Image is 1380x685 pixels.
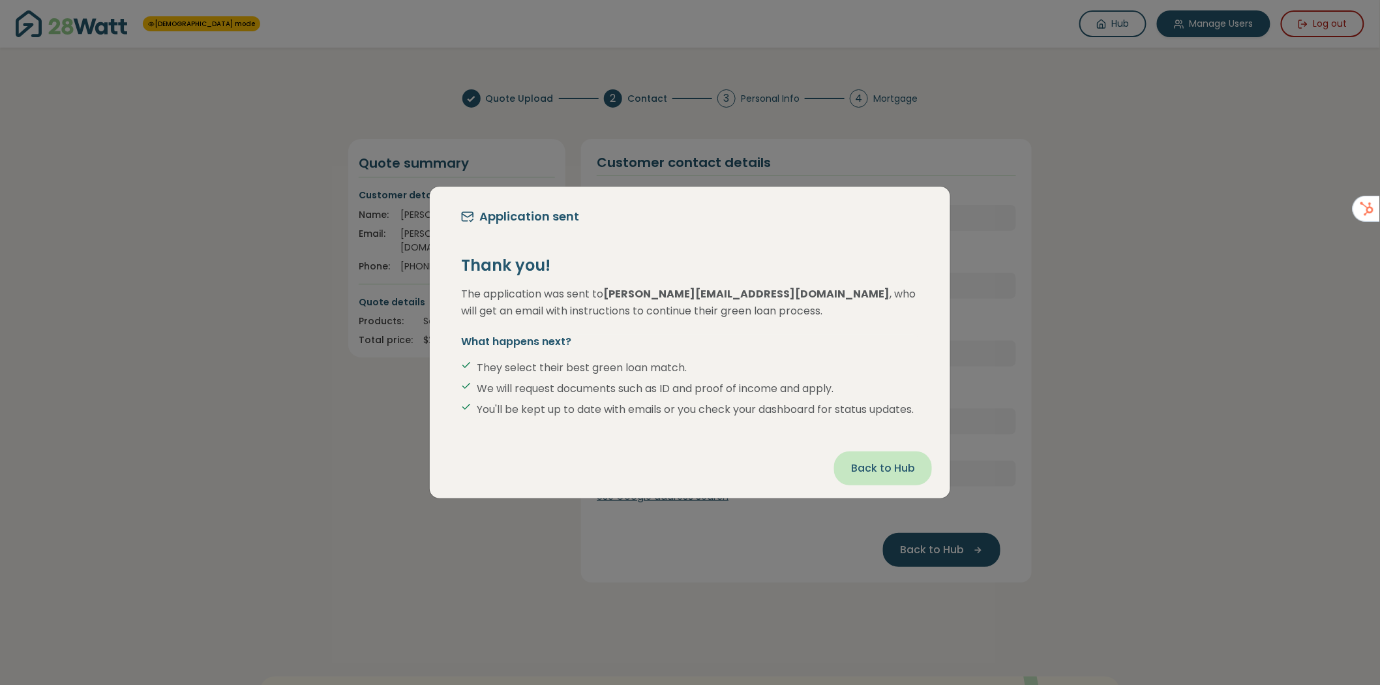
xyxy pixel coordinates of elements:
[461,335,919,349] h6: What happens next?
[461,286,919,319] p: The application was sent to , who will get an email with instructions to continue their green loa...
[477,360,687,376] span: They select their best green loan match.
[851,461,915,476] span: Back to Hub
[477,381,833,397] span: We will request documents such as ID and proof of income and apply.
[477,402,914,418] span: You'll be kept up to date with emails or you check your dashboard for status updates.
[461,256,919,275] h3: Thank you!
[603,286,890,301] strong: [PERSON_NAME][EMAIL_ADDRESS][DOMAIN_NAME]
[834,451,932,485] button: Back to Hub
[479,207,579,225] h5: Application sent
